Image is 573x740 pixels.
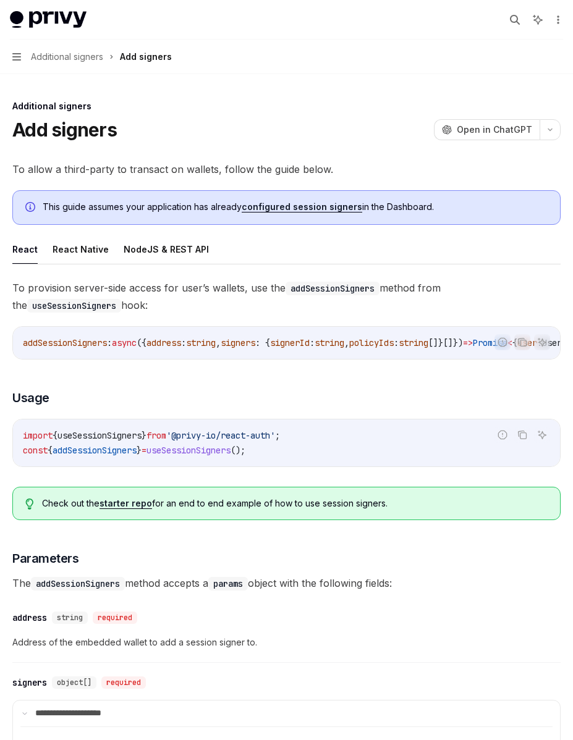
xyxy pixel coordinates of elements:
span: string [315,337,344,348]
span: Usage [12,389,49,406]
span: string [186,337,216,348]
span: useSessionSigners [57,430,142,441]
h1: Add signers [12,119,117,141]
code: useSessionSigners [27,299,121,313]
span: User [542,337,562,348]
span: , [216,337,221,348]
span: { [512,337,517,348]
code: addSessionSigners [286,282,380,295]
span: from [146,430,166,441]
span: addSessionSigners [23,337,107,348]
img: light logo [10,11,87,28]
a: starter repo [100,498,152,509]
span: Address of the embedded wallet to add a session signer to. [12,635,561,650]
a: configured session signers [242,201,362,212]
button: More actions [551,11,563,28]
span: { [48,445,53,456]
span: This guide assumes your application has already in the Dashboard. [43,201,548,213]
span: string [399,337,428,348]
button: Open in ChatGPT [434,119,540,140]
span: policyIds [349,337,394,348]
span: } [142,430,146,441]
code: params [208,577,248,591]
div: Additional signers [12,100,561,112]
span: Promise [473,337,507,348]
span: useSessionSigners [146,445,231,456]
span: To allow a third-party to transact on wallets, follow the guide below. [12,161,561,178]
button: NodeJS & REST API [124,235,209,264]
span: async [112,337,137,348]
span: => [463,337,473,348]
span: object[] [57,678,91,687]
span: signers [221,337,255,348]
button: Ask AI [534,334,550,350]
div: address [12,612,47,624]
span: : [181,337,186,348]
button: Ask AI [534,427,550,443]
span: ({ [137,337,146,348]
span: signerId [270,337,310,348]
button: React [12,235,38,264]
span: Additional signers [31,49,103,64]
span: const [23,445,48,456]
span: string [57,613,83,623]
span: { [53,430,57,441]
div: signers [12,676,47,689]
button: Copy the contents from the code block [514,427,530,443]
div: Add signers [120,49,172,64]
span: = [142,445,146,456]
svg: Tip [25,498,34,510]
span: The method accepts a object with the following fields: [12,574,561,592]
span: } [137,445,142,456]
span: : { [255,337,270,348]
span: : [310,337,315,348]
button: React Native [53,235,109,264]
code: addSessionSigners [31,577,125,591]
svg: Info [25,202,38,214]
span: : [394,337,399,348]
span: , [344,337,349,348]
span: : [107,337,112,348]
span: []}[]}) [428,337,463,348]
div: required [93,612,137,624]
span: ; [275,430,280,441]
span: (); [231,445,245,456]
span: To provision server-side access for user’s wallets, use the method from the hook: [12,279,561,314]
span: '@privy-io/react-auth' [166,430,275,441]
button: Report incorrect code [494,427,511,443]
div: required [101,676,146,689]
span: Parameters [12,550,79,567]
span: Open in ChatGPT [457,124,532,136]
button: Copy the contents from the code block [514,334,530,350]
button: Report incorrect code [494,334,511,350]
span: import [23,430,53,441]
span: address [146,337,181,348]
span: addSessionSigners [53,445,137,456]
span: Check out the for an end to end example of how to use session signers. [42,497,548,510]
